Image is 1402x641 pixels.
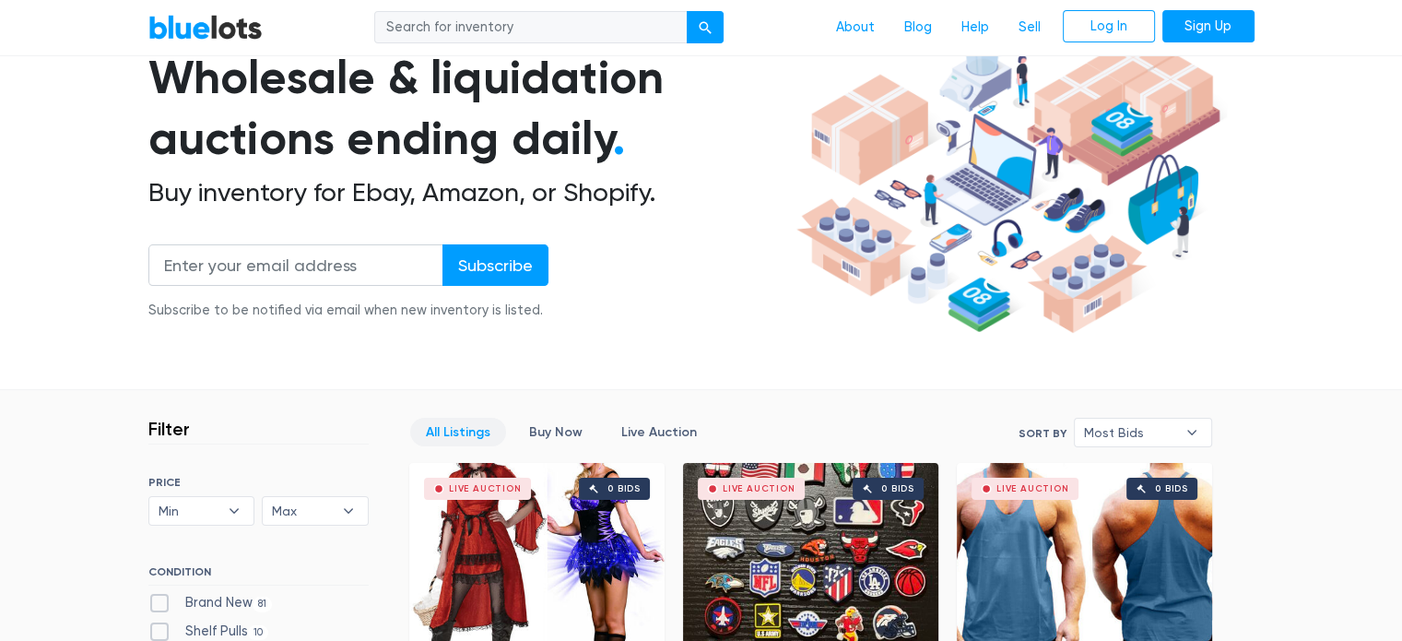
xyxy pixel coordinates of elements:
span: . [613,111,625,166]
a: Sell [1004,10,1055,45]
b: ▾ [215,497,253,525]
div: 0 bids [1155,484,1188,493]
span: Most Bids [1084,419,1176,446]
span: 81 [253,597,273,611]
h1: Wholesale & liquidation auctions ending daily [148,47,790,170]
div: 0 bids [607,484,641,493]
div: 0 bids [881,484,914,493]
a: BlueLots [148,14,263,41]
a: Sign Up [1162,10,1255,43]
div: Subscribe to be notified via email when new inventory is listed. [148,301,548,321]
span: 10 [248,625,269,640]
div: Live Auction [996,484,1069,493]
h3: Filter [148,418,190,440]
span: Min [159,497,219,525]
h6: CONDITION [148,565,369,586]
h2: Buy inventory for Ebay, Amazon, or Shopify. [148,177,790,208]
div: Live Auction [723,484,795,493]
span: Max [272,497,333,525]
a: Buy Now [513,418,598,446]
b: ▾ [329,497,368,525]
a: About [821,10,890,45]
input: Enter your email address [148,244,443,286]
h6: PRICE [148,476,369,489]
input: Search for inventory [374,11,688,44]
a: Blog [890,10,947,45]
a: Live Auction [606,418,713,446]
a: Help [947,10,1004,45]
input: Subscribe [442,244,548,286]
a: All Listings [410,418,506,446]
div: Live Auction [449,484,522,493]
b: ▾ [1172,419,1211,446]
img: hero-ee84e7d0318cb26816c560f6b4441b76977f77a177738b4e94f68c95b2b83dbb.png [790,6,1227,342]
label: Brand New [148,593,273,613]
a: Log In [1063,10,1155,43]
label: Sort By [1019,425,1066,442]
